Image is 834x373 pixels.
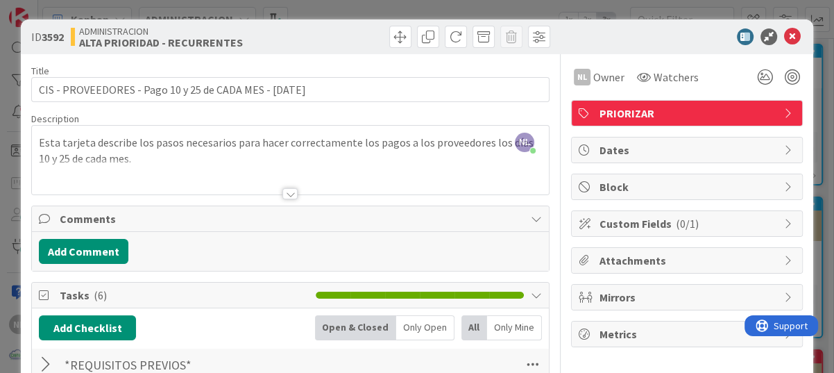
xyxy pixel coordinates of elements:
b: 3592 [42,30,64,44]
div: Only Open [396,315,454,340]
span: NL [515,133,534,152]
input: type card name here... [31,77,550,102]
div: All [461,315,487,340]
span: Owner [593,69,624,85]
span: ADMINISTRACION [79,26,243,37]
div: NL [574,69,590,85]
span: Description [31,113,79,125]
span: ( 6 ) [94,288,107,302]
div: Open & Closed [315,315,396,340]
span: Support [29,2,63,19]
span: ( 0/1 ) [676,217,699,231]
button: Add Checklist [39,315,136,340]
span: Attachments [599,252,777,269]
span: Comments [60,210,524,227]
p: Esta tarjeta describe los pasos necesarios para hacer correctamente los pagos a los proveedores l... [39,135,542,166]
span: Metrics [599,326,777,342]
div: Only Mine [487,315,542,340]
label: Title [31,65,49,77]
b: ALTA PRIORIDAD - RECURRENTES [79,37,243,48]
span: Custom Fields [599,215,777,232]
span: ID [31,28,64,45]
span: Mirrors [599,289,777,306]
span: Dates [599,142,777,158]
span: PRIORIZAR [599,105,777,122]
button: Add Comment [39,239,128,264]
span: Tasks [60,287,309,304]
span: Block [599,179,777,195]
span: Watchers [654,69,699,85]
